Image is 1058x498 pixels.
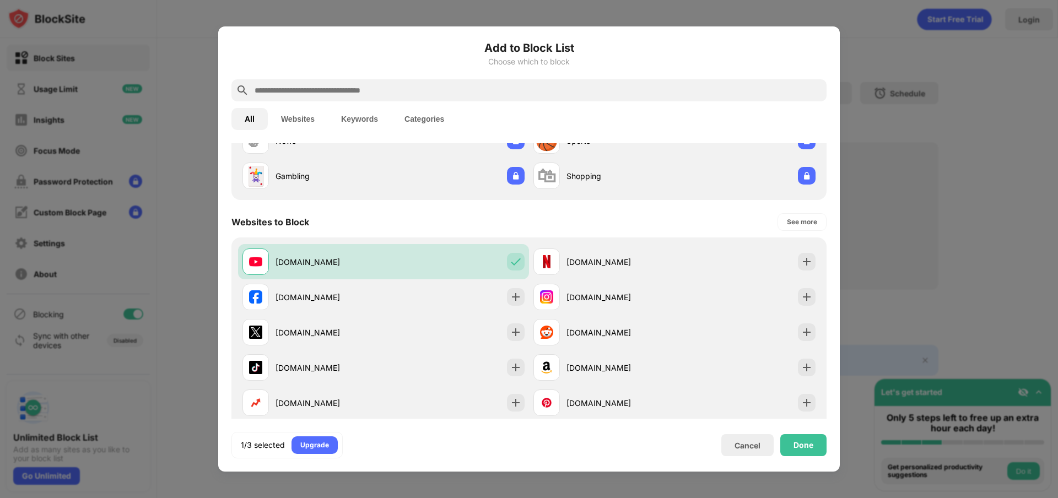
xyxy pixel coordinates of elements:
div: [DOMAIN_NAME] [566,397,674,409]
img: favicons [540,255,553,268]
div: See more [787,216,817,228]
div: [DOMAIN_NAME] [566,327,674,338]
div: [DOMAIN_NAME] [276,362,384,373]
div: Choose which to block [231,57,827,66]
h6: Add to Block List [231,40,827,56]
img: favicons [249,255,262,268]
img: favicons [249,326,262,339]
button: Categories [391,108,457,130]
button: All [231,108,268,130]
div: Shopping [566,170,674,182]
img: favicons [540,290,553,304]
img: favicons [249,396,262,409]
button: Keywords [328,108,391,130]
img: search.svg [236,84,249,97]
div: 🛍 [537,165,556,187]
img: favicons [540,326,553,339]
div: [DOMAIN_NAME] [566,362,674,373]
div: Done [793,441,813,450]
div: Gambling [276,170,384,182]
img: favicons [249,290,262,304]
div: [DOMAIN_NAME] [566,256,674,268]
div: 🃏 [244,165,267,187]
div: Websites to Block [231,216,309,228]
div: 1/3 selected [241,440,285,451]
button: Websites [268,108,328,130]
div: [DOMAIN_NAME] [276,256,384,268]
img: favicons [249,361,262,374]
div: [DOMAIN_NAME] [276,397,384,409]
div: [DOMAIN_NAME] [566,291,674,303]
img: favicons [540,396,553,409]
div: Cancel [735,441,760,450]
div: [DOMAIN_NAME] [276,327,384,338]
div: [DOMAIN_NAME] [276,291,384,303]
div: Upgrade [300,440,329,451]
img: favicons [540,361,553,374]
